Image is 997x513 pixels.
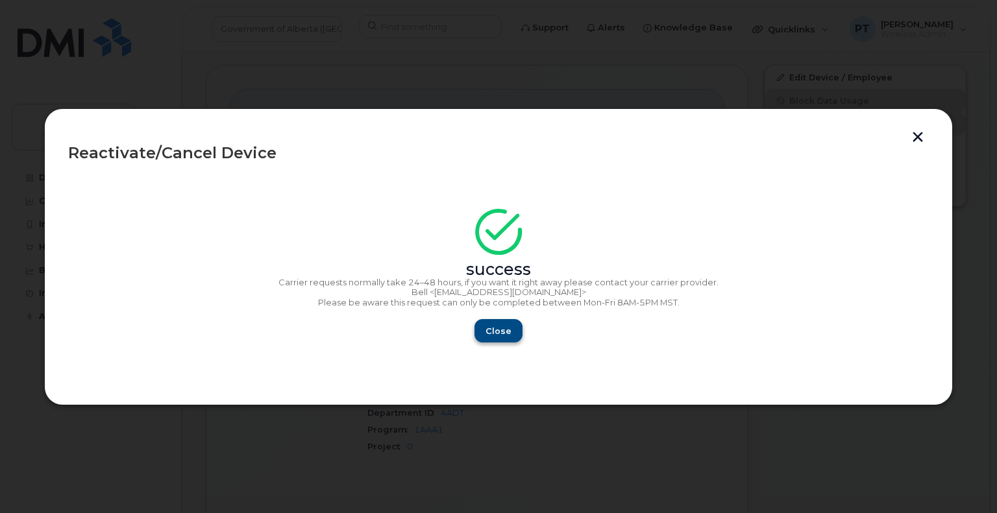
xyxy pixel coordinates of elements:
button: Close [474,319,523,342]
div: Reactivate/Cancel Device [68,145,929,161]
div: success [68,265,929,275]
p: Bell <[EMAIL_ADDRESS][DOMAIN_NAME]> [68,287,929,298]
p: Carrier requests normally take 24–48 hours, if you want it right away please contact your carrier... [68,278,929,288]
span: Close [486,325,511,337]
p: Please be aware this request can only be completed between Mon-Fri 8AM-5PM MST. [68,298,929,308]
